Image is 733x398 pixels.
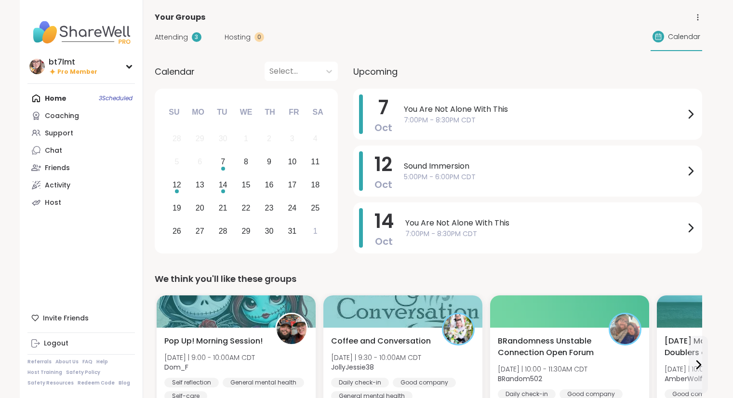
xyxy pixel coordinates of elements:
[174,155,179,168] div: 5
[393,378,456,387] div: Good company
[236,221,256,241] div: Choose Wednesday, October 29th, 2025
[305,152,326,172] div: Choose Saturday, October 11th, 2025
[259,102,280,123] div: Th
[610,314,640,344] img: BRandom502
[242,201,251,214] div: 22
[66,369,100,376] a: Safety Policy
[259,175,280,196] div: Choose Thursday, October 16th, 2025
[331,335,431,347] span: Coffee and Conversation
[331,353,421,362] span: [DATE] | 9:30 - 10:00AM CDT
[375,235,393,248] span: Oct
[331,378,389,387] div: Daily check-in
[405,217,685,229] span: You Are Not Alone With This
[404,115,685,125] span: 7:00PM - 8:30PM CDT
[45,111,79,121] div: Coaching
[27,15,135,49] img: ShareWell Nav Logo
[443,314,473,344] img: JollyJessie38
[288,201,296,214] div: 24
[219,132,227,145] div: 30
[167,175,187,196] div: Choose Sunday, October 12th, 2025
[198,155,202,168] div: 6
[27,159,135,176] a: Friends
[374,151,392,178] span: 12
[288,225,296,238] div: 31
[49,57,97,67] div: bt7lmt
[404,172,685,182] span: 5:00PM - 6:00PM CDT
[305,129,326,149] div: Not available Saturday, October 4th, 2025
[290,132,294,145] div: 3
[44,339,68,348] div: Logout
[259,198,280,218] div: Choose Thursday, October 23rd, 2025
[282,129,303,149] div: Not available Friday, October 3rd, 2025
[378,94,388,121] span: 7
[288,155,296,168] div: 10
[265,225,274,238] div: 30
[305,221,326,241] div: Choose Saturday, November 1st, 2025
[213,152,233,172] div: Choose Tuesday, October 7th, 2025
[167,198,187,218] div: Choose Sunday, October 19th, 2025
[353,65,398,78] span: Upcoming
[225,32,251,42] span: Hosting
[165,127,327,242] div: month 2025-10
[119,380,130,386] a: Blog
[173,178,181,191] div: 12
[282,175,303,196] div: Choose Friday, October 17th, 2025
[189,175,210,196] div: Choose Monday, October 13th, 2025
[96,358,108,365] a: Help
[27,358,52,365] a: Referrals
[27,176,135,194] a: Activity
[235,102,256,123] div: We
[45,146,62,156] div: Chat
[236,175,256,196] div: Choose Wednesday, October 15th, 2025
[288,178,296,191] div: 17
[196,201,204,214] div: 20
[55,358,79,365] a: About Us
[29,59,45,74] img: bt7lmt
[45,163,70,173] div: Friends
[219,178,227,191] div: 14
[213,198,233,218] div: Choose Tuesday, October 21st, 2025
[155,272,702,286] div: We think you'll like these groups
[164,353,255,362] span: [DATE] | 9:00 - 10:00AM CDT
[164,362,188,372] b: Dom_F
[213,175,233,196] div: Choose Tuesday, October 14th, 2025
[236,129,256,149] div: Not available Wednesday, October 1st, 2025
[164,335,263,347] span: Pop Up! Morning Session!
[374,121,392,134] span: Oct
[404,104,685,115] span: You Are Not Alone With This
[498,374,542,384] b: BRandom502
[27,107,135,124] a: Coaching
[213,221,233,241] div: Choose Tuesday, October 28th, 2025
[173,132,181,145] div: 28
[331,362,374,372] b: JollyJessie38
[167,221,187,241] div: Choose Sunday, October 26th, 2025
[223,378,304,387] div: General mental health
[374,208,394,235] span: 14
[221,155,225,168] div: 7
[404,160,685,172] span: Sound Immersion
[212,102,233,123] div: Tu
[305,175,326,196] div: Choose Saturday, October 18th, 2025
[45,181,70,190] div: Activity
[27,380,74,386] a: Safety Resources
[267,155,271,168] div: 9
[313,225,318,238] div: 1
[78,380,115,386] a: Redeem Code
[167,129,187,149] div: Not available Sunday, September 28th, 2025
[277,314,307,344] img: Dom_F
[374,178,392,191] span: Oct
[219,201,227,214] div: 21
[82,358,93,365] a: FAQ
[265,178,274,191] div: 16
[307,102,328,123] div: Sa
[27,335,135,352] a: Logout
[219,225,227,238] div: 28
[305,198,326,218] div: Choose Saturday, October 25th, 2025
[259,129,280,149] div: Not available Thursday, October 2nd, 2025
[187,102,209,123] div: Mo
[27,309,135,327] div: Invite Friends
[189,152,210,172] div: Not available Monday, October 6th, 2025
[313,132,318,145] div: 4
[668,32,700,42] span: Calendar
[498,335,598,358] span: BRandomness Unstable Connection Open Forum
